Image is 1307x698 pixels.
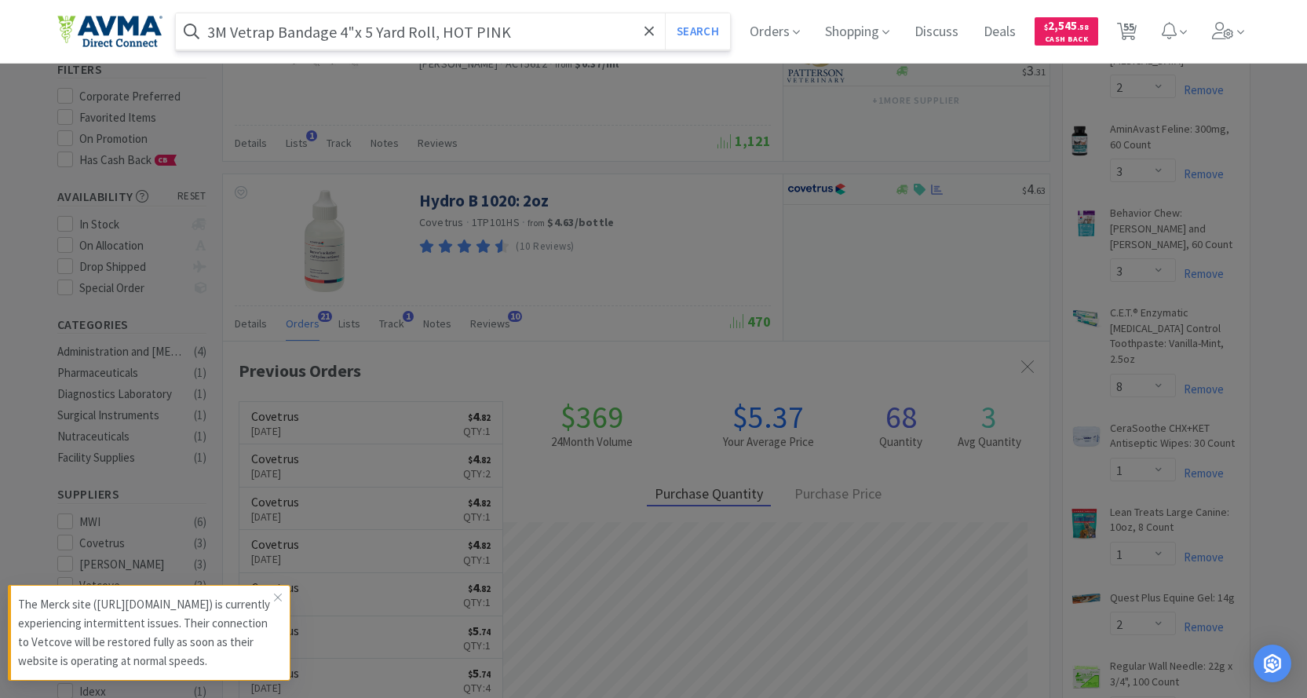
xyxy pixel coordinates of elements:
span: Cash Back [1044,35,1089,46]
a: Discuss [908,25,965,39]
span: . 58 [1077,22,1089,32]
span: $ [1044,22,1048,32]
img: e4e33dab9f054f5782a47901c742baa9_102.png [57,15,162,48]
a: 55 [1111,27,1143,41]
span: 2,545 [1044,18,1089,33]
div: Open Intercom Messenger [1254,645,1291,682]
p: The Merck site ([URL][DOMAIN_NAME]) is currently experiencing intermittent issues. Their connecti... [18,595,274,671]
button: Search [665,13,730,49]
input: Search by item, sku, manufacturer, ingredient, size... [176,13,731,49]
a: $2,545.58Cash Back [1035,10,1098,53]
a: Deals [977,25,1022,39]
